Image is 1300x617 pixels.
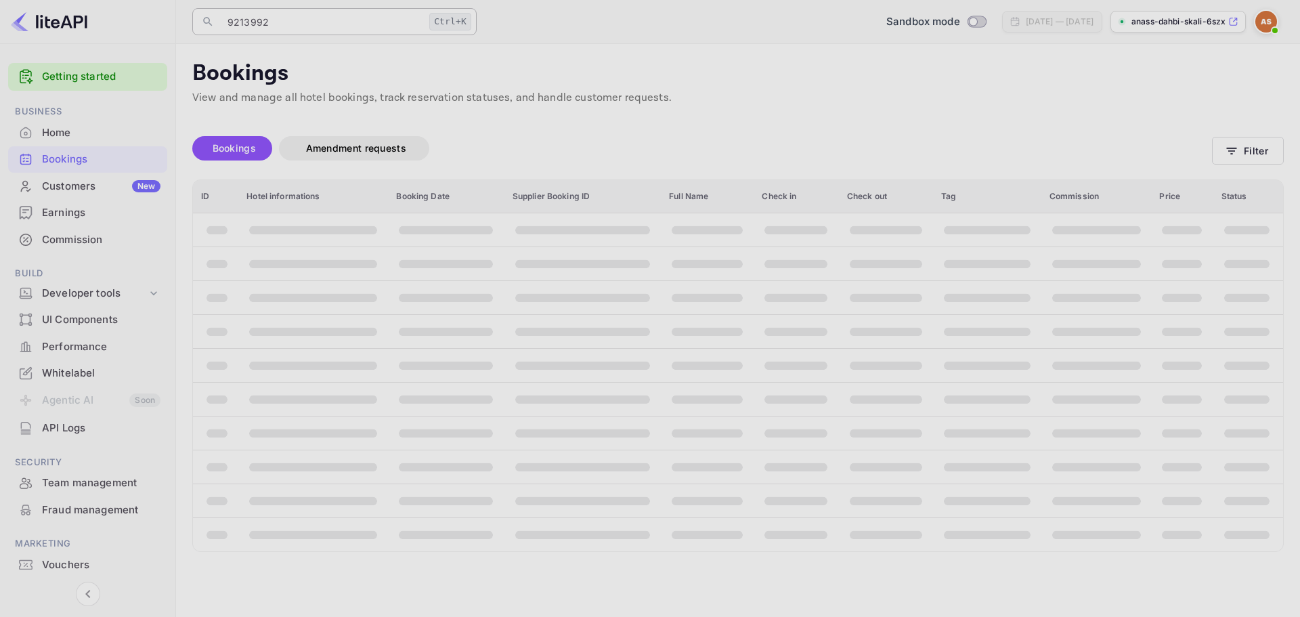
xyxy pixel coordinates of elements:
th: Supplier Booking ID [504,180,661,213]
span: Business [8,104,167,119]
div: New [132,180,160,192]
th: Commission [1041,180,1152,213]
div: Switch to Production mode [881,14,991,30]
div: Vouchers [42,557,160,573]
th: Hotel informations [238,180,388,213]
a: Vouchers [8,552,167,577]
a: Team management [8,470,167,495]
div: Commission [42,232,160,248]
div: Bookings [8,146,167,173]
div: Developer tools [42,286,147,301]
a: Performance [8,334,167,359]
th: Check in [754,180,838,213]
div: UI Components [8,307,167,333]
div: UI Components [42,312,160,328]
div: Commission [8,227,167,253]
p: View and manage all hotel bookings, track reservation statuses, and handle customer requests. [192,90,1284,106]
a: Fraud management [8,497,167,522]
a: Home [8,120,167,145]
div: Developer tools [8,282,167,305]
a: Commission [8,227,167,252]
button: Filter [1212,137,1284,165]
button: Collapse navigation [76,582,100,606]
table: booking table [193,180,1283,551]
th: ID [193,180,238,213]
div: Whitelabel [8,360,167,387]
a: API Logs [8,415,167,440]
a: Getting started [42,69,160,85]
img: LiteAPI logo [11,11,87,33]
a: UI Components [8,307,167,332]
div: [DATE] — [DATE] [1026,16,1093,28]
div: Team management [8,470,167,496]
a: Bookings [8,146,167,171]
p: anass-dahbi-skali-6szx... [1131,16,1226,28]
th: Status [1213,180,1283,213]
div: Earnings [42,205,160,221]
th: Price [1151,180,1213,213]
div: Performance [42,339,160,355]
div: Fraud management [42,503,160,518]
a: CustomersNew [8,173,167,198]
th: Booking Date [388,180,504,213]
th: Tag [933,180,1041,213]
div: Performance [8,334,167,360]
span: Security [8,455,167,470]
th: Check out [839,180,933,213]
a: Whitelabel [8,360,167,385]
input: Search (e.g. bookings, documentation) [219,8,424,35]
img: Anass Dahbi Skali [1255,11,1277,33]
div: Vouchers [8,552,167,578]
span: Sandbox mode [886,14,960,30]
div: Team management [42,475,160,491]
div: Whitelabel [42,366,160,381]
div: API Logs [42,421,160,436]
div: CustomersNew [8,173,167,200]
div: Customers [42,179,160,194]
div: Fraud management [8,497,167,524]
div: Bookings [42,152,160,167]
a: Earnings [8,200,167,225]
p: Bookings [192,60,1284,87]
div: API Logs [8,415,167,442]
th: Full Name [661,180,754,213]
span: Marketing [8,536,167,551]
div: Home [42,125,160,141]
span: Build [8,266,167,281]
div: Earnings [8,200,167,226]
div: Home [8,120,167,146]
div: Ctrl+K [429,13,471,30]
div: account-settings tabs [192,136,1212,161]
div: Getting started [8,63,167,91]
